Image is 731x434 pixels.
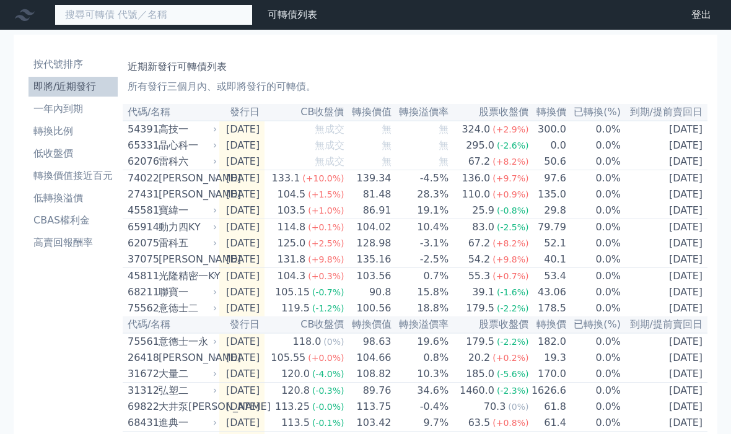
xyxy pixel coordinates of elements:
th: 股票收盤價 [449,316,529,333]
td: [DATE] [219,350,265,366]
li: 轉換價值接近百元 [28,168,118,183]
td: 0.0 [529,137,566,154]
div: 295.0 [463,138,497,153]
div: 62075 [128,236,155,251]
span: (+0.2%) [492,353,528,363]
td: [DATE] [219,235,265,251]
li: 低收盤價 [28,146,118,161]
div: 74022 [128,171,155,186]
td: [DATE] [621,399,707,415]
span: 無成交 [315,155,344,167]
span: (+0.8%) [492,418,528,428]
div: 37075 [128,252,155,267]
td: [DATE] [621,251,707,268]
span: (+0.0%) [308,353,344,363]
div: 弘塑二 [159,383,214,398]
th: 代碼/名稱 [123,316,219,333]
td: [DATE] [219,268,265,285]
div: 75561 [128,334,155,349]
td: 103.56 [345,268,392,285]
td: 52.1 [529,235,566,251]
span: (-4.0%) [312,369,344,379]
td: 90.8 [345,284,392,300]
td: [DATE] [219,202,265,219]
div: 120.0 [279,367,312,381]
div: 113.25 [273,399,312,414]
div: 69822 [128,399,155,414]
div: 67.2 [466,154,493,169]
td: [DATE] [621,268,707,285]
td: [DATE] [621,350,707,366]
th: 到期/提前賣回日 [621,104,707,121]
td: 0.0% [567,300,621,316]
td: 86.91 [345,202,392,219]
a: 可轉債列表 [268,9,317,20]
li: CBAS權利金 [28,213,118,228]
td: 108.82 [345,366,392,383]
span: (-2.2%) [497,337,529,347]
span: (-2.6%) [497,141,529,150]
td: 0.8% [392,350,450,366]
div: 54391 [128,122,155,137]
span: 無 [439,123,449,135]
span: 無 [382,155,392,167]
span: (+0.3%) [308,271,344,281]
div: 65331 [128,138,155,153]
div: 寶緯一 [159,203,214,218]
a: 轉換價值接近百元 [28,166,118,186]
td: 0.0% [567,333,621,350]
td: 15.8% [392,284,450,300]
td: 34.6% [392,383,450,399]
td: -2.5% [392,251,450,268]
span: (-5.6%) [497,369,529,379]
th: 發行日 [219,104,265,121]
span: (-2.5%) [497,222,529,232]
div: 113.5 [279,415,312,430]
td: 0.0% [567,350,621,366]
a: 低收盤價 [28,144,118,163]
td: [DATE] [621,121,707,137]
div: 70.3 [481,399,509,414]
td: 53.4 [529,268,566,285]
td: [DATE] [219,137,265,154]
span: (+0.1%) [308,222,344,232]
td: 113.75 [345,399,392,415]
td: 104.02 [345,219,392,236]
td: 0.0% [567,268,621,285]
th: 到期/提前賣回日 [621,316,707,333]
td: [DATE] [621,300,707,316]
div: 75562 [128,301,155,316]
td: 61.4 [529,415,566,432]
td: 0.0% [567,399,621,415]
td: 0.0% [567,219,621,236]
td: 0.7% [392,268,450,285]
td: [DATE] [621,202,707,219]
td: 0.0% [567,137,621,154]
th: 股票收盤價 [449,104,529,121]
div: 雷科六 [159,154,214,169]
div: 45811 [128,269,155,284]
div: 39.1 [470,285,497,300]
div: 27431 [128,187,155,202]
td: 100.56 [345,300,392,316]
td: 50.6 [529,154,566,170]
td: [DATE] [219,333,265,350]
span: (+10.0%) [302,173,344,183]
span: (+0.9%) [492,189,528,199]
td: 0.0% [567,366,621,383]
a: 轉換比例 [28,121,118,141]
td: 300.0 [529,121,566,137]
td: 0.0% [567,186,621,202]
div: 31312 [128,383,155,398]
div: 雷科五 [159,236,214,251]
th: 代碼/名稱 [123,104,219,121]
td: 79.79 [529,219,566,236]
span: (+1.5%) [308,189,344,199]
td: [DATE] [219,399,265,415]
td: 128.98 [345,235,392,251]
div: 高技一 [159,122,214,137]
td: [DATE] [621,137,707,154]
td: [DATE] [621,154,707,170]
div: 133.1 [269,171,303,186]
span: 無成交 [315,123,344,135]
